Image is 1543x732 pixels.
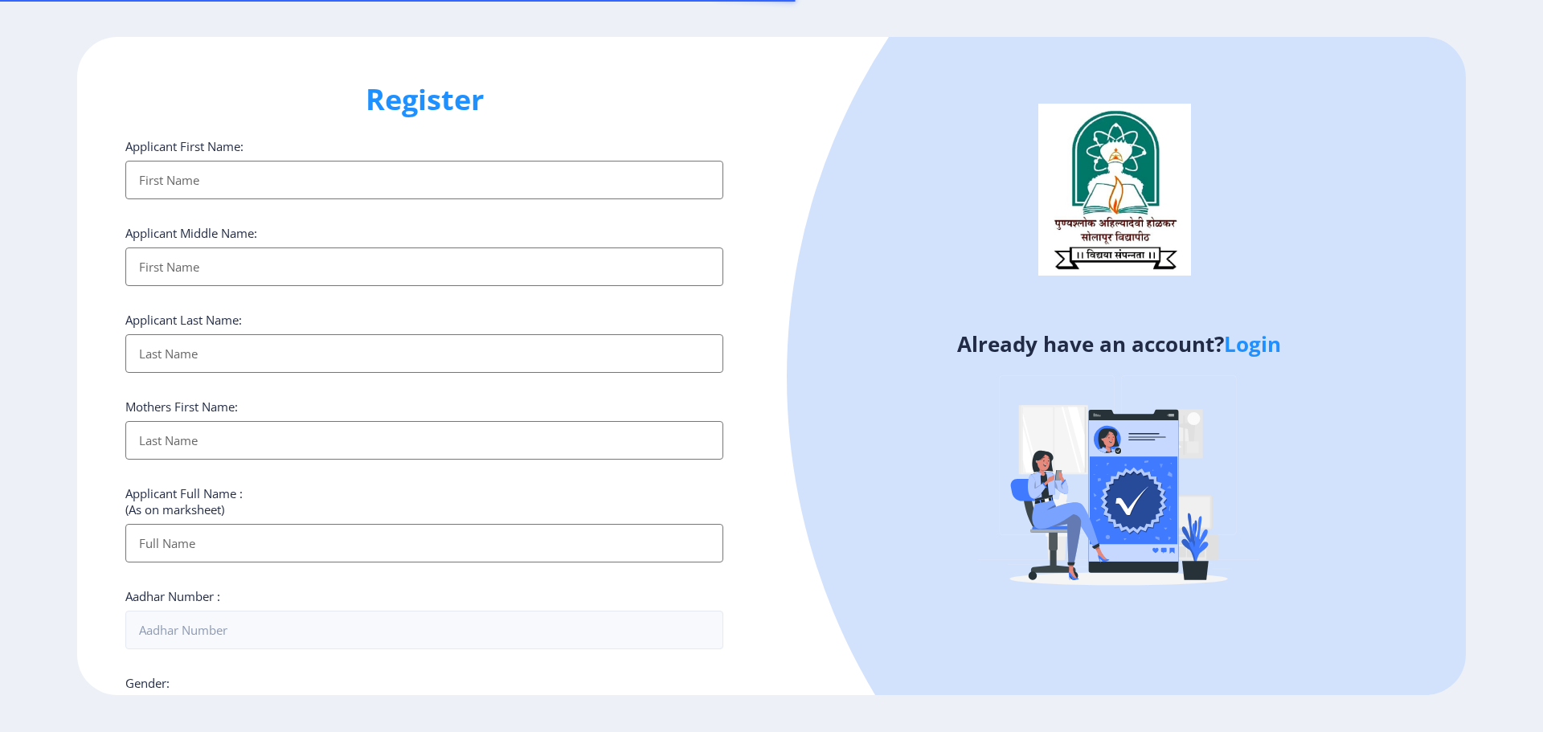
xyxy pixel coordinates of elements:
[125,675,170,691] label: Gender:
[1224,329,1281,358] a: Login
[125,225,257,241] label: Applicant Middle Name:
[125,524,723,562] input: Full Name
[125,80,723,119] h1: Register
[125,247,723,286] input: First Name
[125,312,242,328] label: Applicant Last Name:
[125,611,723,649] input: Aadhar Number
[125,588,220,604] label: Aadhar Number :
[125,138,244,154] label: Applicant First Name:
[125,485,243,517] label: Applicant Full Name : (As on marksheet)
[125,334,723,373] input: Last Name
[784,331,1454,357] h4: Already have an account?
[125,421,723,460] input: Last Name
[1038,104,1191,276] img: logo
[125,399,238,415] label: Mothers First Name:
[125,161,723,199] input: First Name
[978,345,1259,626] img: Verified-rafiki.svg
